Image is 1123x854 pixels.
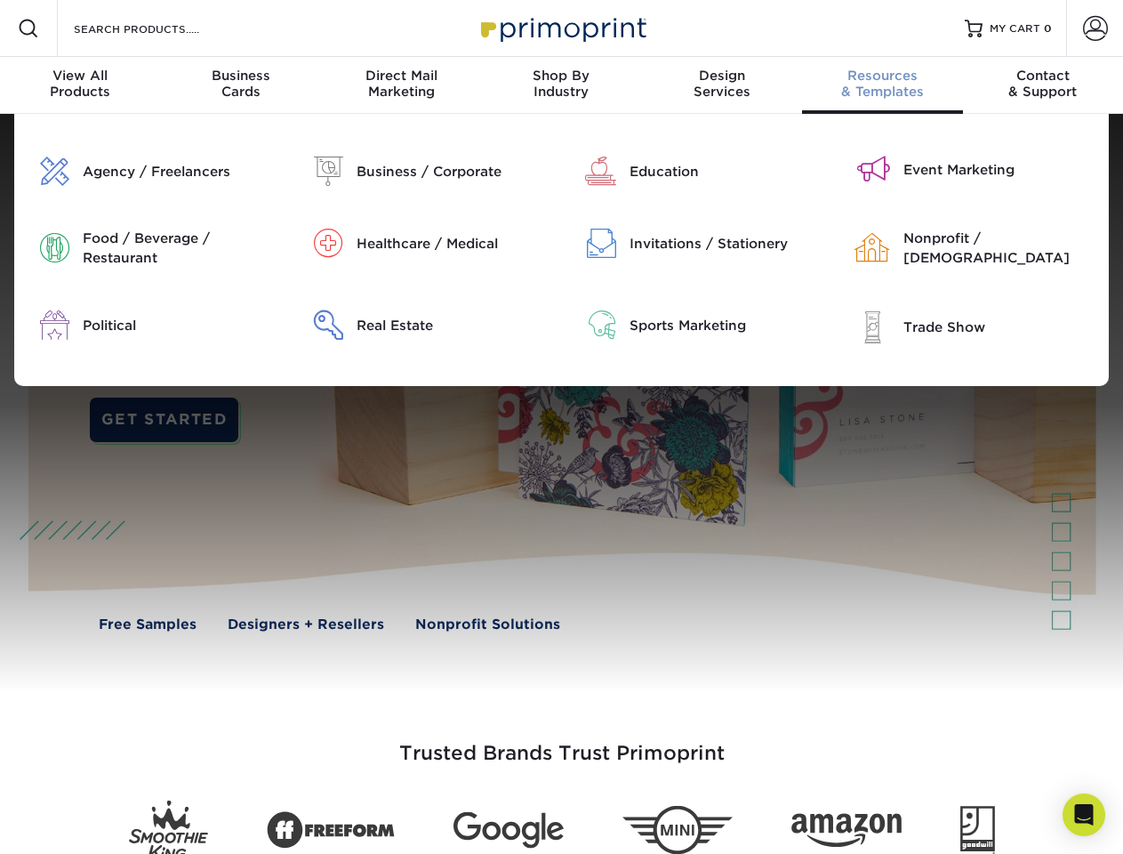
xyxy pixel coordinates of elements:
a: Contact& Support [963,57,1123,114]
span: MY CART [990,21,1040,36]
input: SEARCH PRODUCTS..... [72,18,245,39]
a: BusinessCards [160,57,320,114]
div: & Support [963,68,1123,100]
div: Open Intercom Messenger [1063,794,1105,836]
span: Business [160,68,320,84]
img: Goodwill [960,806,995,854]
div: Industry [481,68,641,100]
a: Resources& Templates [802,57,962,114]
span: Shop By [481,68,641,84]
span: 0 [1044,22,1052,35]
div: Marketing [321,68,481,100]
span: Resources [802,68,962,84]
img: Primoprint [473,9,651,47]
span: Contact [963,68,1123,84]
a: Direct MailMarketing [321,57,481,114]
span: Design [642,68,802,84]
h3: Trusted Brands Trust Primoprint [42,699,1082,786]
span: Direct Mail [321,68,481,84]
img: Amazon [791,814,902,848]
div: Cards [160,68,320,100]
div: Services [642,68,802,100]
a: Shop ByIndustry [481,57,641,114]
div: & Templates [802,68,962,100]
a: DesignServices [642,57,802,114]
img: Google [453,812,564,849]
